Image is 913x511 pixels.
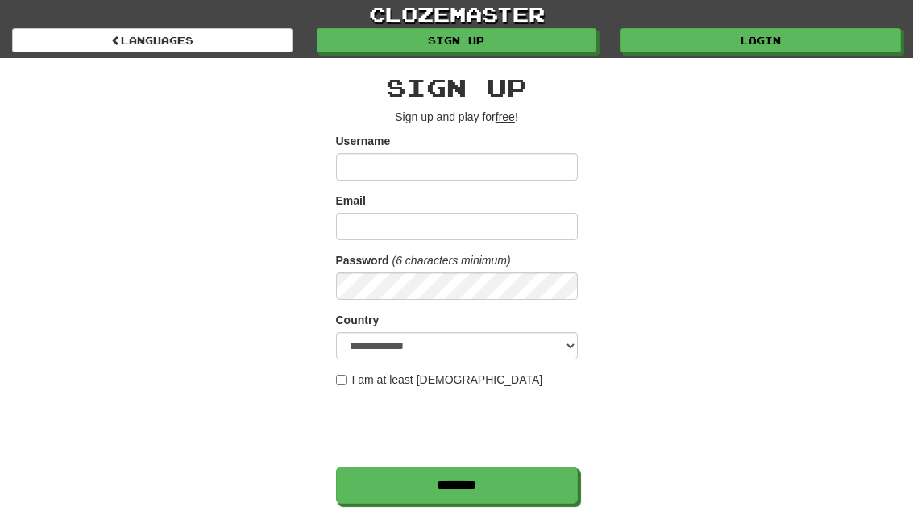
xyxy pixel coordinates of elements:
[620,28,901,52] a: Login
[336,375,347,385] input: I am at least [DEMOGRAPHIC_DATA]
[496,110,515,123] u: free
[336,109,578,125] p: Sign up and play for !
[336,133,391,149] label: Username
[336,312,380,328] label: Country
[336,372,543,388] label: I am at least [DEMOGRAPHIC_DATA]
[12,28,293,52] a: Languages
[336,396,581,459] iframe: reCAPTCHA
[336,74,578,101] h2: Sign up
[317,28,597,52] a: Sign up
[336,193,366,209] label: Email
[392,254,511,267] em: (6 characters minimum)
[336,252,389,268] label: Password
